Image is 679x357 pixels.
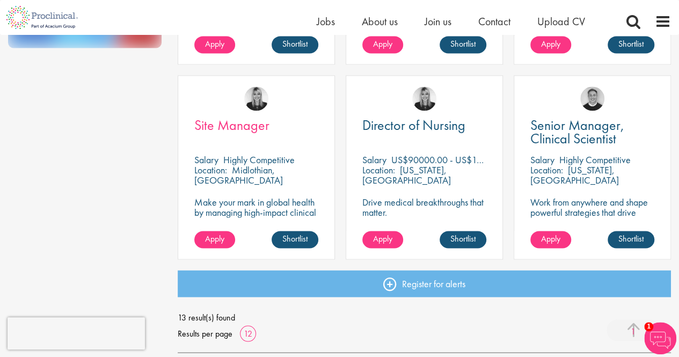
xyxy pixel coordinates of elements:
[541,38,560,49] span: Apply
[194,197,318,228] p: Make your mark in global health by managing high-impact clinical trials with a leading CRO.
[530,154,554,166] span: Salary
[412,86,436,111] img: Janelle Jones
[530,116,624,148] span: Senior Manager, Clinical Scientist
[362,164,451,186] p: [US_STATE], [GEOGRAPHIC_DATA]
[530,164,563,176] span: Location:
[244,86,268,111] img: Janelle Jones
[205,233,224,244] span: Apply
[625,325,641,338] a: 1
[362,197,486,217] p: Drive medical breakthroughs that matter.
[373,233,392,244] span: Apply
[178,270,671,297] a: Register for alerts
[530,119,654,145] a: Senior Manager, Clinical Scientist
[362,231,403,248] a: Apply
[194,154,218,166] span: Salary
[317,14,335,28] a: Jobs
[644,322,653,331] span: 1
[608,231,654,248] a: Shortlist
[362,164,395,176] span: Location:
[362,119,486,132] a: Director of Nursing
[362,36,403,53] a: Apply
[425,14,451,28] a: Join us
[530,197,654,248] p: Work from anywhere and shape powerful strategies that drive results! Enjoy the freedom of remote ...
[608,36,654,53] a: Shortlist
[205,38,224,49] span: Apply
[440,36,486,53] a: Shortlist
[373,38,392,49] span: Apply
[178,325,232,341] span: Results per page
[440,231,486,248] a: Shortlist
[194,164,283,186] p: Midlothian, [GEOGRAPHIC_DATA]
[580,86,604,111] img: Bo Forsen
[8,317,145,349] iframe: reCAPTCHA
[178,309,671,325] span: 13 result(s) found
[194,231,235,248] a: Apply
[537,14,585,28] a: Upload CV
[530,231,571,248] a: Apply
[478,14,510,28] a: Contact
[240,327,256,339] a: 12
[194,36,235,53] a: Apply
[194,119,318,132] a: Site Manager
[541,233,560,244] span: Apply
[362,116,465,134] span: Director of Nursing
[530,164,619,186] p: [US_STATE], [GEOGRAPHIC_DATA]
[272,36,318,53] a: Shortlist
[223,154,295,166] p: Highly Competitive
[559,154,631,166] p: Highly Competitive
[194,164,227,176] span: Location:
[644,322,676,354] img: Chatbot
[272,231,318,248] a: Shortlist
[391,154,557,166] p: US$90000.00 - US$100000.00 per annum
[194,116,269,134] span: Site Manager
[530,36,571,53] a: Apply
[362,14,398,28] a: About us
[362,154,386,166] span: Salary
